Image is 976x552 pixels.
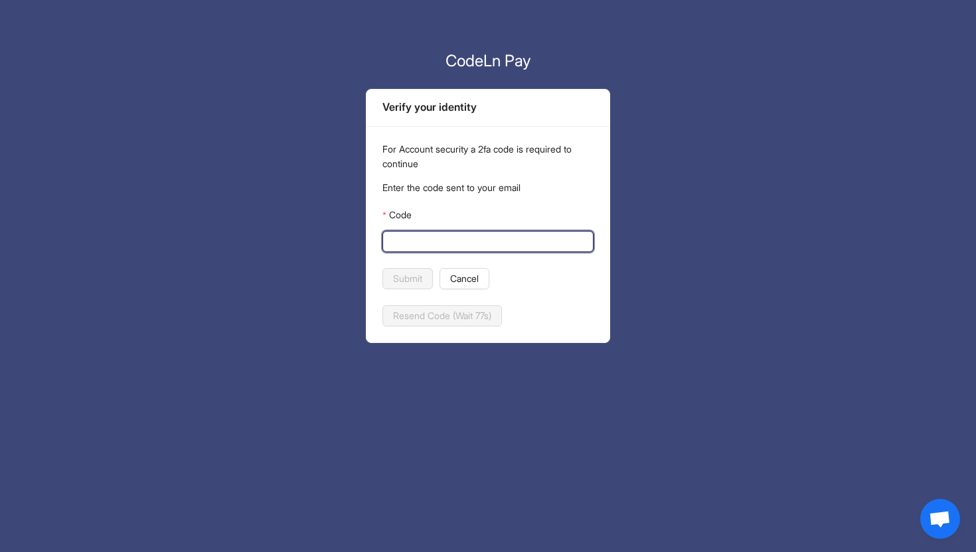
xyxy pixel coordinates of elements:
p: For Account security a 2fa code is required to continue [382,142,594,171]
input: Code [390,234,583,249]
button: Submit [382,268,433,289]
p: Enter the code sent to your email [382,180,594,195]
button: Cancel [440,268,489,289]
p: CodeLn Pay [366,49,610,73]
div: Verify your identity [382,99,594,115]
span: Submit [393,271,422,286]
span: Cancel [450,271,479,286]
label: Code [382,204,411,226]
button: Resend Code (Wait 77s) [382,305,502,326]
a: Open chat [920,499,960,539]
span: Resend Code (Wait 77s) [393,309,491,323]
